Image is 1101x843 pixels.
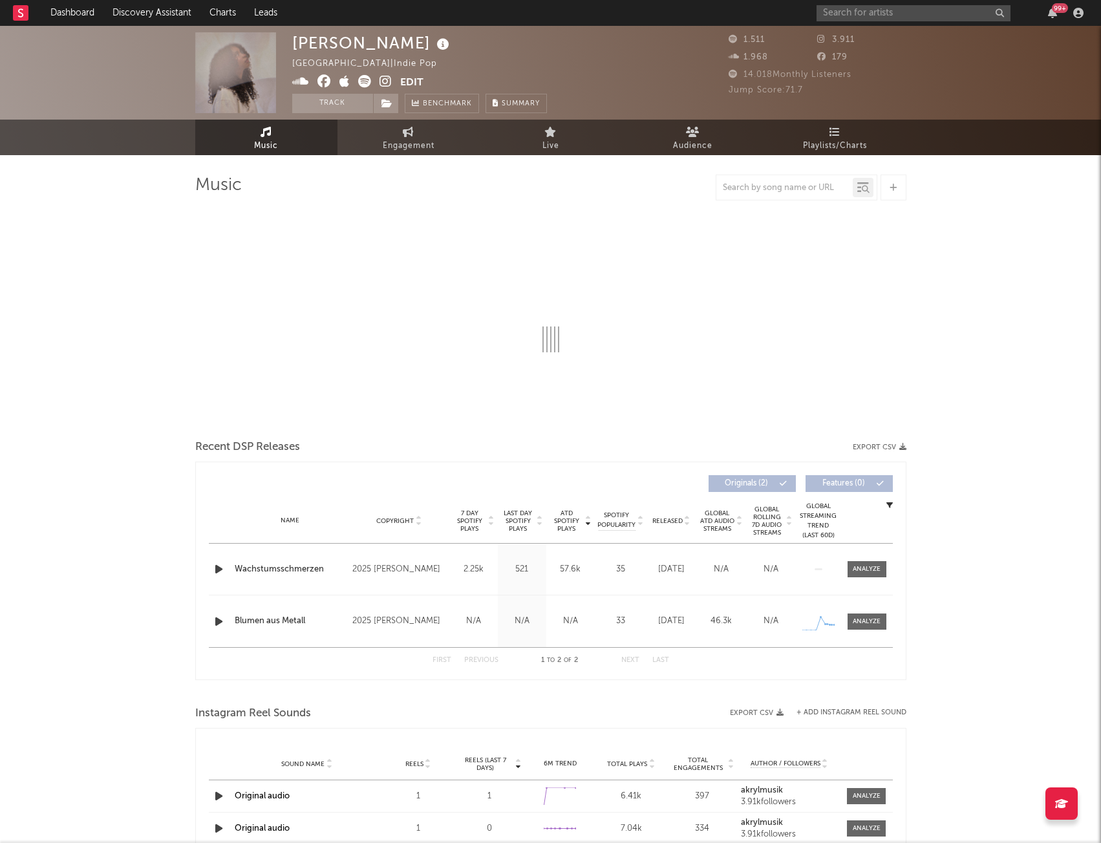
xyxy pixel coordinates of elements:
div: 521 [501,563,543,576]
div: N/A [749,615,793,628]
button: Track [292,94,373,113]
span: Originals ( 2 ) [717,480,776,487]
a: Blumen aus Metall [235,615,347,628]
button: Features(0) [806,475,893,492]
span: Spotify Popularity [597,511,636,530]
button: 99+ [1048,8,1057,18]
div: Name [235,516,347,526]
div: 3.91k followers [741,798,838,807]
div: 397 [670,790,734,803]
div: 46.3k [700,615,743,628]
button: Last [652,657,669,664]
div: 1 [386,822,451,835]
a: Original audio [235,824,290,833]
span: of [564,657,572,663]
button: Export CSV [853,443,906,451]
span: 7 Day Spotify Plays [453,509,487,533]
div: 1 2 2 [524,653,595,668]
span: 1.511 [729,36,765,44]
span: 1.968 [729,53,768,61]
a: akrylmusik [741,786,838,795]
span: Author / Followers [751,760,820,768]
div: N/A [453,615,495,628]
span: Music [254,138,278,154]
div: 2025 [PERSON_NAME] [352,562,445,577]
a: Original audio [235,792,290,800]
input: Search for artists [817,5,1010,21]
a: Live [480,120,622,155]
span: 179 [817,53,848,61]
strong: akrylmusik [741,818,783,827]
span: Total Plays [607,760,647,768]
button: Originals(2) [709,475,796,492]
div: 7.04k [599,822,663,835]
span: Copyright [376,517,414,525]
span: Sound Name [281,760,325,768]
span: Global Rolling 7D Audio Streams [749,506,785,537]
input: Search by song name or URL [716,183,853,193]
a: akrylmusik [741,818,838,827]
div: 0 [457,822,522,835]
span: Released [652,517,683,525]
div: 57.6k [550,563,592,576]
div: N/A [501,615,543,628]
div: [DATE] [650,615,693,628]
div: 35 [598,563,643,576]
strong: akrylmusik [741,786,783,795]
div: [PERSON_NAME] [292,32,453,54]
span: Engagement [383,138,434,154]
div: 6M Trend [528,759,593,769]
span: ATD Spotify Plays [550,509,584,533]
div: 2025 [PERSON_NAME] [352,614,445,629]
div: N/A [550,615,592,628]
span: Jump Score: 71.7 [729,86,803,94]
button: Export CSV [730,709,784,717]
span: Total Engagements [670,756,727,772]
span: Benchmark [423,96,472,112]
div: N/A [749,563,793,576]
a: Wachstumsschmerzen [235,563,347,576]
div: Global Streaming Trend (Last 60D) [799,502,838,540]
span: Playlists/Charts [803,138,867,154]
span: to [547,657,555,663]
div: 2.25k [453,563,495,576]
span: 14.018 Monthly Listeners [729,70,851,79]
span: Live [542,138,559,154]
div: 1 [457,790,522,803]
div: [GEOGRAPHIC_DATA] | Indie Pop [292,56,452,72]
span: Reels [405,760,423,768]
div: 99 + [1052,3,1068,13]
a: Benchmark [405,94,479,113]
a: Audience [622,120,764,155]
div: 6.41k [599,790,663,803]
div: N/A [700,563,743,576]
span: Summary [502,100,540,107]
span: Audience [673,138,712,154]
a: Engagement [337,120,480,155]
span: Recent DSP Releases [195,440,300,455]
button: First [433,657,451,664]
span: Instagram Reel Sounds [195,706,311,721]
div: 3.91k followers [741,830,838,839]
span: Global ATD Audio Streams [700,509,735,533]
a: Music [195,120,337,155]
span: Features ( 0 ) [814,480,873,487]
span: Reels (last 7 days) [457,756,514,772]
span: Last Day Spotify Plays [501,509,535,533]
div: 334 [670,822,734,835]
div: + Add Instagram Reel Sound [784,709,906,716]
button: Summary [486,94,547,113]
div: [DATE] [650,563,693,576]
button: + Add Instagram Reel Sound [796,709,906,716]
a: Playlists/Charts [764,120,906,155]
span: 3.911 [817,36,855,44]
div: 33 [598,615,643,628]
button: Previous [464,657,498,664]
div: 1 [386,790,451,803]
button: Edit [400,75,423,91]
button: Next [621,657,639,664]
